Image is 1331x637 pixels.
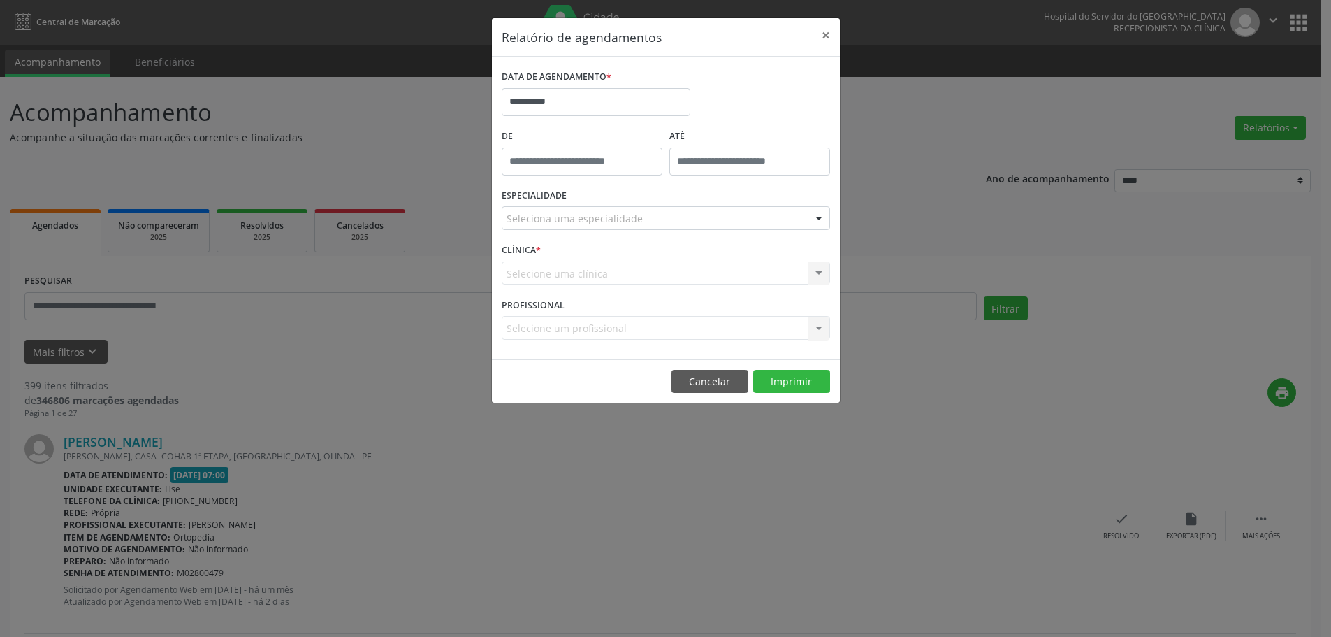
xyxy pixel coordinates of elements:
span: Seleciona uma especialidade [507,211,643,226]
label: ATÉ [669,126,830,148]
button: Cancelar [671,370,748,394]
label: De [502,126,662,148]
h5: Relatório de agendamentos [502,28,662,46]
button: Close [812,18,840,52]
label: ESPECIALIDADE [502,185,567,207]
label: DATA DE AGENDAMENTO [502,66,611,88]
label: CLÍNICA [502,240,541,262]
button: Imprimir [753,370,830,394]
label: PROFISSIONAL [502,294,565,316]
